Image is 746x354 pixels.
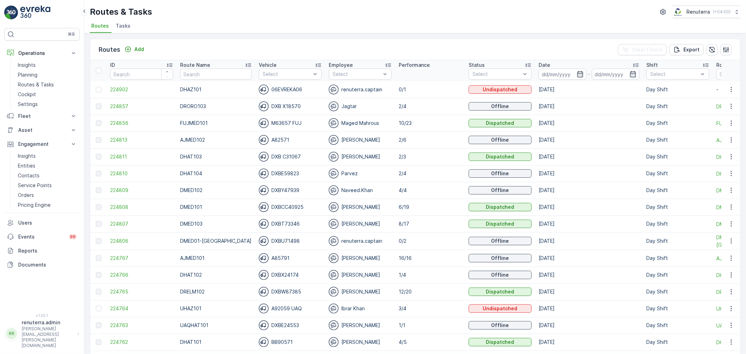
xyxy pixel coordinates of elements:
[18,71,37,78] p: Planning
[329,337,392,347] div: [PERSON_NAME]
[259,320,269,330] img: svg%3e
[110,86,173,93] a: 224902
[646,120,709,127] p: Day Shift
[259,253,322,263] div: A85791
[329,169,339,178] img: svg%3e
[491,271,509,278] p: Offline
[15,70,80,80] a: Planning
[96,104,101,109] div: Toggle Row Selected
[18,50,66,57] p: Operations
[15,90,80,99] a: Cockpit
[15,99,80,109] a: Settings
[96,120,101,126] div: Toggle Row Selected
[70,234,76,240] p: 99
[399,288,462,295] p: 12/20
[673,8,684,16] img: Screenshot_2024-07-26_at_13.33.01.png
[110,220,173,227] span: 224807
[469,338,532,346] button: Dispatched
[259,169,322,178] div: DXBE59823
[96,171,101,176] div: Toggle Row Selected
[180,322,252,329] p: UAQHAT101
[491,103,509,110] p: Offline
[180,86,252,93] p: DHAZ101
[110,271,173,278] span: 224766
[646,62,658,69] p: Shift
[469,136,532,144] button: Offline
[96,187,101,193] div: Toggle Row Selected
[329,169,392,178] div: Parvez
[399,271,462,278] p: 1/4
[646,220,709,227] p: Day Shift
[329,236,339,246] img: svg%3e
[399,305,462,312] p: 3/4
[329,337,339,347] img: svg%3e
[110,255,173,262] span: 224767
[539,62,550,69] p: Date
[259,320,322,330] div: DXBE24553
[646,238,709,245] p: Day Shift
[68,31,75,37] p: ⌘B
[491,187,509,194] p: Offline
[329,236,392,246] div: renuterra.captain
[15,171,80,180] a: Contacts
[646,153,709,160] p: Day Shift
[329,270,392,280] div: [PERSON_NAME]
[18,62,36,69] p: Insights
[469,254,532,262] button: Offline
[329,219,392,229] div: [PERSON_NAME]
[110,120,173,127] span: 224856
[469,169,532,178] button: Offline
[96,137,101,143] div: Toggle Row Selected
[329,85,339,94] img: svg%3e
[180,103,252,110] p: DRORO103
[259,304,322,313] div: A92059 UAQ
[22,319,74,326] p: renuterra.admin
[180,271,252,278] p: DHAT102
[110,238,173,245] a: 224806
[110,305,173,312] span: 224764
[486,220,514,227] p: Dispatched
[469,220,532,228] button: Dispatched
[399,103,462,110] p: 2/4
[18,127,66,134] p: Asset
[110,136,173,143] span: 224813
[329,101,392,111] div: Jagtar
[18,101,38,108] p: Settings
[259,118,322,128] div: M63657 FUJ
[180,187,252,194] p: DMED102
[110,103,173,110] span: 224857
[329,152,339,162] img: svg%3e
[535,232,643,250] td: [DATE]
[491,170,509,177] p: Offline
[469,62,485,69] p: Status
[259,101,269,111] img: svg%3e
[329,287,392,297] div: [PERSON_NAME]
[96,306,101,311] div: Toggle Row Selected
[110,322,173,329] a: 224763
[18,172,40,179] p: Contacts
[96,272,101,278] div: Toggle Row Selected
[110,288,173,295] span: 224765
[473,71,521,78] p: Select
[259,135,322,145] div: A82571
[90,6,152,17] p: Routes & Tasks
[399,187,462,194] p: 4/4
[329,320,339,330] img: svg%3e
[259,101,322,111] div: DXB X18570
[180,69,252,80] input: Search
[15,200,80,210] a: Pricing Engine
[486,153,514,160] p: Dispatched
[4,258,80,272] a: Documents
[469,203,532,211] button: Dispatched
[259,169,269,178] img: svg%3e
[483,86,518,93] p: Undispatched
[491,238,509,245] p: Offline
[96,323,101,328] div: Toggle Row Selected
[18,219,77,226] p: Users
[18,261,77,268] p: Documents
[20,6,50,20] img: logo_light-DOdMpM7g.png
[96,289,101,295] div: Toggle Row Selected
[4,216,80,230] a: Users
